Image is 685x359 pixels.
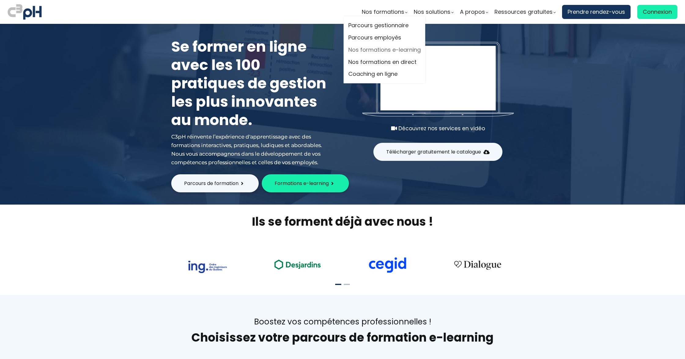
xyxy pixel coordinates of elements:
[362,124,514,133] div: Découvrez nos services en vidéo
[171,132,330,167] div: C3pH réinvente l’expérience d'apprentissage avec des formations interactives, pratiques, ludiques...
[368,257,407,273] img: cdf238afa6e766054af0b3fe9d0794df.png
[373,143,502,161] button: Télécharger gratuitement le catalogue
[348,33,421,43] a: Parcours employés
[164,214,521,229] h2: Ils se forment déjà avec nous !
[188,261,227,273] img: 73f878ca33ad2a469052bbe3fa4fd140.png
[171,316,514,327] div: Boostez vos compétences professionnelles !
[414,7,450,17] span: Nos solutions
[262,174,349,192] button: Formations e-learning
[562,5,631,19] a: Prendre rendez-vous
[643,7,672,17] span: Connexion
[184,179,239,187] span: Parcours de formation
[171,330,514,345] h1: Choisissez votre parcours de formation e-learning
[386,148,481,156] span: Télécharger gratuitement le catalogue
[494,7,553,17] span: Ressources gratuites
[8,3,42,21] img: logo C3PH
[460,7,485,17] span: A propos
[348,21,421,30] a: Parcours gestionnaire
[450,257,505,273] img: 4cbfeea6ce3138713587aabb8dcf64fe.png
[637,5,677,19] a: Connexion
[348,70,421,79] a: Coaching en ligne
[171,38,330,129] h1: Se former en ligne avec les 100 pratiques de gestion les plus innovantes au monde.
[348,57,421,67] a: Nos formations en direct
[171,174,259,192] button: Parcours de formation
[270,256,325,273] img: ea49a208ccc4d6e7deb170dc1c457f3b.png
[362,7,404,17] span: Nos formations
[348,45,421,54] a: Nos formations e-learning
[275,179,329,187] span: Formations e-learning
[568,7,625,17] span: Prendre rendez-vous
